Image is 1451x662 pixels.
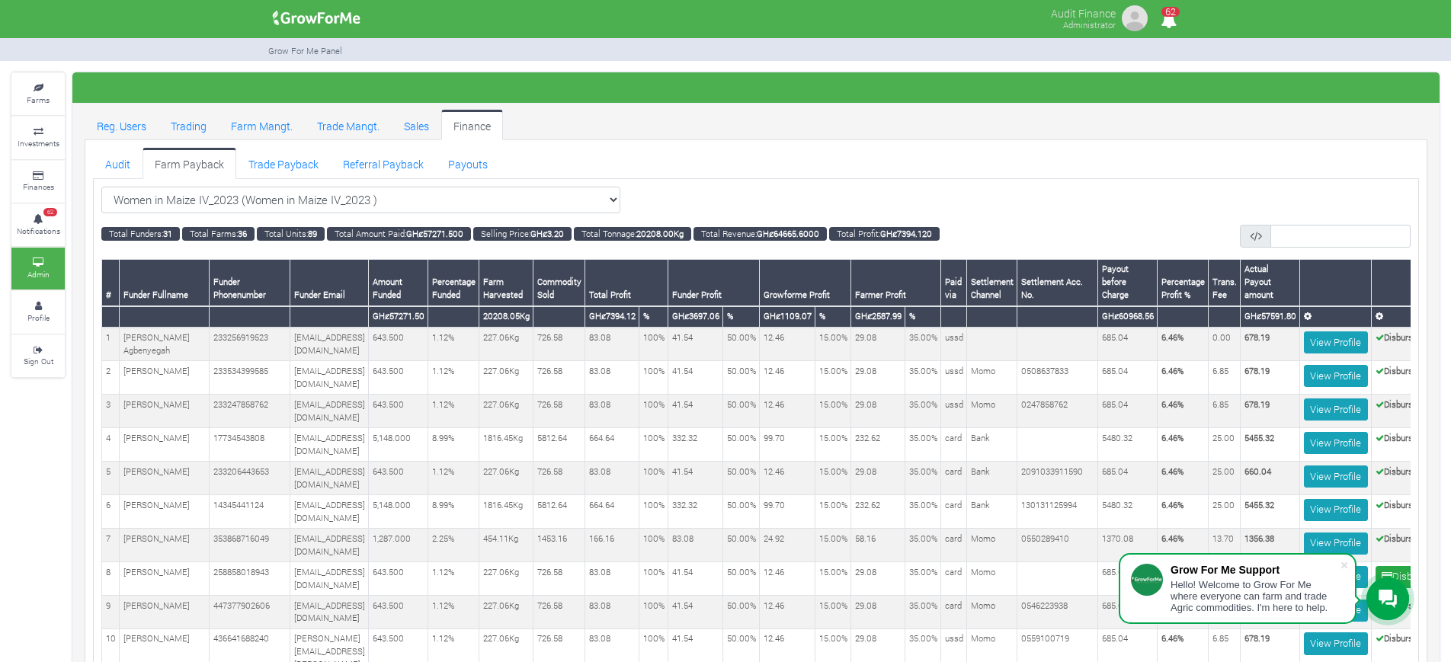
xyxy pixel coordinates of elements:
[102,428,120,462] td: 4
[1209,428,1241,462] td: 25.00
[369,395,428,428] td: 643.500
[1017,462,1098,495] td: 2091033911590
[1098,462,1158,495] td: 685.04
[1161,432,1184,443] b: 6.46%
[479,306,533,328] th: 20208.05Kg
[102,361,120,395] td: 2
[723,462,760,495] td: 50.00%
[760,259,851,305] th: Growforme Profit
[639,529,668,562] td: 100%
[1244,432,1274,443] b: 5455.32
[1017,395,1098,428] td: 0247858762
[585,259,668,305] th: Total Profit
[668,462,723,495] td: 41.54
[639,328,668,361] td: 100%
[210,395,290,428] td: 233247858762
[11,248,65,289] a: Admin
[120,328,210,361] td: [PERSON_NAME] Agbenyegah
[210,328,290,361] td: 233256919523
[851,495,905,529] td: 232.62
[815,361,851,395] td: 15.00%
[723,495,760,529] td: 50.00%
[1154,14,1184,29] a: 62
[760,361,815,395] td: 12.46
[760,428,815,462] td: 99.70
[723,529,760,562] td: 50.00%
[668,495,723,529] td: 332.32
[815,428,851,462] td: 15.00%
[1161,532,1184,544] b: 6.46%
[210,462,290,495] td: 233206443653
[1376,365,1422,376] b: Disbursed
[851,306,905,328] th: GHȼ2587.99
[1098,259,1158,305] th: Payout before Charge
[815,495,851,529] td: 15.00%
[479,596,533,629] td: 227.06Kg
[905,395,941,428] td: 35.00%
[967,562,1017,596] td: Momo
[479,495,533,529] td: 1816.45Kg
[290,361,369,395] td: [EMAIL_ADDRESS][DOMAIN_NAME]
[1017,495,1098,529] td: 130131125994
[851,361,905,395] td: 29.08
[941,495,967,529] td: card
[668,596,723,629] td: 41.54
[290,462,369,495] td: [EMAIL_ADDRESS][DOMAIN_NAME]
[290,259,369,305] th: Funder Email
[668,306,723,328] th: GHȼ3697.06
[585,529,639,562] td: 166.16
[905,306,941,328] th: %
[851,529,905,562] td: 58.16
[574,227,691,241] small: Total Tonnage:
[18,138,59,149] small: Investments
[23,181,54,192] small: Finances
[369,495,428,529] td: 5,148.000
[668,361,723,395] td: 41.54
[210,361,290,395] td: 233534399585
[479,562,533,596] td: 227.06Kg
[1161,398,1184,410] b: 6.46%
[533,361,585,395] td: 726.58
[905,495,941,529] td: 35.00%
[1161,7,1180,17] span: 62
[1209,495,1241,529] td: 25.00
[369,596,428,629] td: 643.500
[159,110,219,140] a: Trading
[308,228,317,239] b: 89
[880,228,932,239] b: GHȼ7394.120
[851,259,941,305] th: Farmer Profit
[290,328,369,361] td: [EMAIL_ADDRESS][DOMAIN_NAME]
[967,361,1017,395] td: Momo
[967,495,1017,529] td: Bank
[723,395,760,428] td: 50.00%
[210,596,290,629] td: 447377902606
[27,269,50,280] small: Admin
[941,328,967,361] td: ussd
[101,227,180,241] small: Total Funders:
[428,361,479,395] td: 1.12%
[210,529,290,562] td: 353868716049
[815,562,851,596] td: 15.00%
[639,395,668,428] td: 100%
[1098,306,1158,328] th: GHȼ60968.56
[1209,529,1241,562] td: 13.70
[305,110,392,140] a: Trade Mangt.
[102,562,120,596] td: 8
[941,596,967,629] td: card
[851,462,905,495] td: 29.08
[85,110,159,140] a: Reg. Users
[369,462,428,495] td: 643.500
[1244,499,1274,510] b: 5455.32
[941,562,967,596] td: card
[1209,395,1241,428] td: 6.85
[290,562,369,596] td: [EMAIL_ADDRESS][DOMAIN_NAME]
[268,45,342,56] small: Grow For Me Panel
[120,562,210,596] td: [PERSON_NAME]
[851,428,905,462] td: 232.62
[93,148,143,178] a: Audit
[1098,428,1158,462] td: 5480.32
[257,227,325,241] small: Total Units:
[163,228,172,239] b: 31
[1158,259,1209,305] th: Percentage Profit %
[585,395,639,428] td: 83.08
